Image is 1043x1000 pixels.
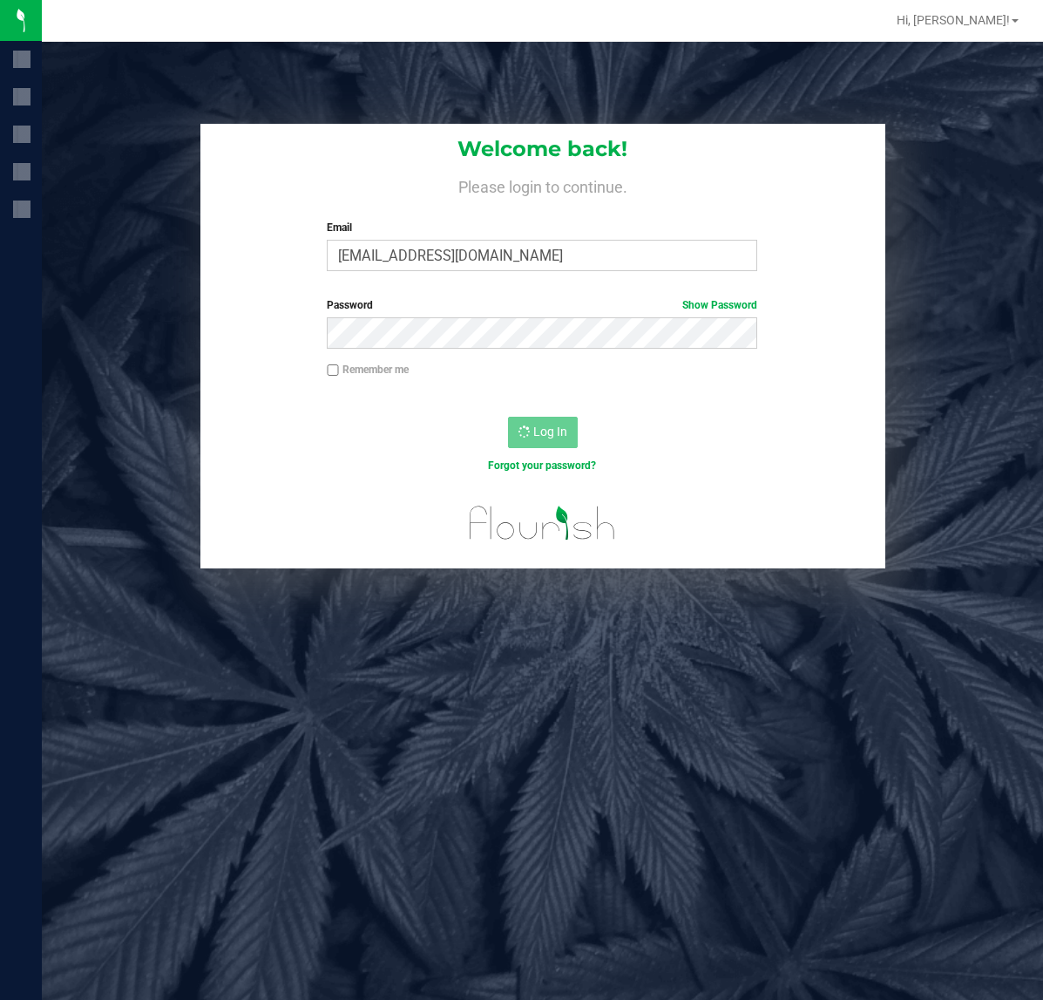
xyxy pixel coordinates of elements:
img: flourish_logo.svg [457,492,628,554]
span: Password [327,299,373,311]
span: Log In [533,425,567,439]
span: Hi, [PERSON_NAME]! [897,13,1010,27]
label: Remember me [327,362,409,378]
a: Show Password [682,299,757,311]
h1: Welcome back! [200,138,885,160]
h4: Please login to continue. [200,174,885,195]
a: Forgot your password? [488,459,596,472]
label: Email [327,220,757,235]
button: Log In [508,417,578,448]
input: Remember me [327,364,339,377]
